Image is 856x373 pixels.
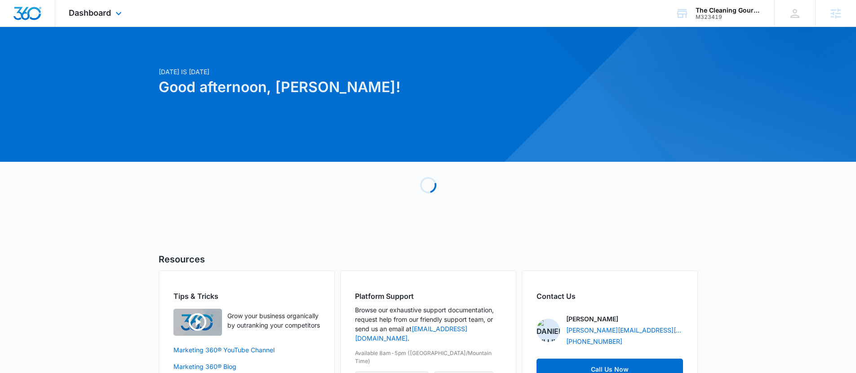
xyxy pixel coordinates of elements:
[696,14,761,20] div: account id
[173,309,222,336] img: Quick Overview Video
[355,349,501,365] p: Available 8am-5pm ([GEOGRAPHIC_DATA]/Mountain Time)
[23,23,99,31] div: Domain: [DOMAIN_NAME]
[25,14,44,22] div: v 4.0.25
[173,345,320,355] a: Marketing 360® YouTube Channel
[566,337,622,346] a: [PHONE_NUMBER]
[24,52,31,59] img: tab_domain_overview_orange.svg
[159,76,514,98] h1: Good afternoon, [PERSON_NAME]!
[173,291,320,302] h2: Tips & Tricks
[566,314,618,324] p: [PERSON_NAME]
[69,8,111,18] span: Dashboard
[99,53,151,59] div: Keywords by Traffic
[14,14,22,22] img: logo_orange.svg
[227,311,320,330] p: Grow your business organically by outranking your competitors
[537,291,683,302] h2: Contact Us
[89,52,97,59] img: tab_keywords_by_traffic_grey.svg
[173,362,320,371] a: Marketing 360® Blog
[14,23,22,31] img: website_grey.svg
[355,305,501,343] p: Browse our exhaustive support documentation, request help from our friendly support team, or send...
[355,291,501,302] h2: Platform Support
[696,7,761,14] div: account name
[159,67,514,76] p: [DATE] is [DATE]
[537,319,560,342] img: Danielle Billington
[34,53,80,59] div: Domain Overview
[566,325,683,335] a: [PERSON_NAME][EMAIL_ADDRESS][PERSON_NAME][DOMAIN_NAME]
[159,253,698,266] h5: Resources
